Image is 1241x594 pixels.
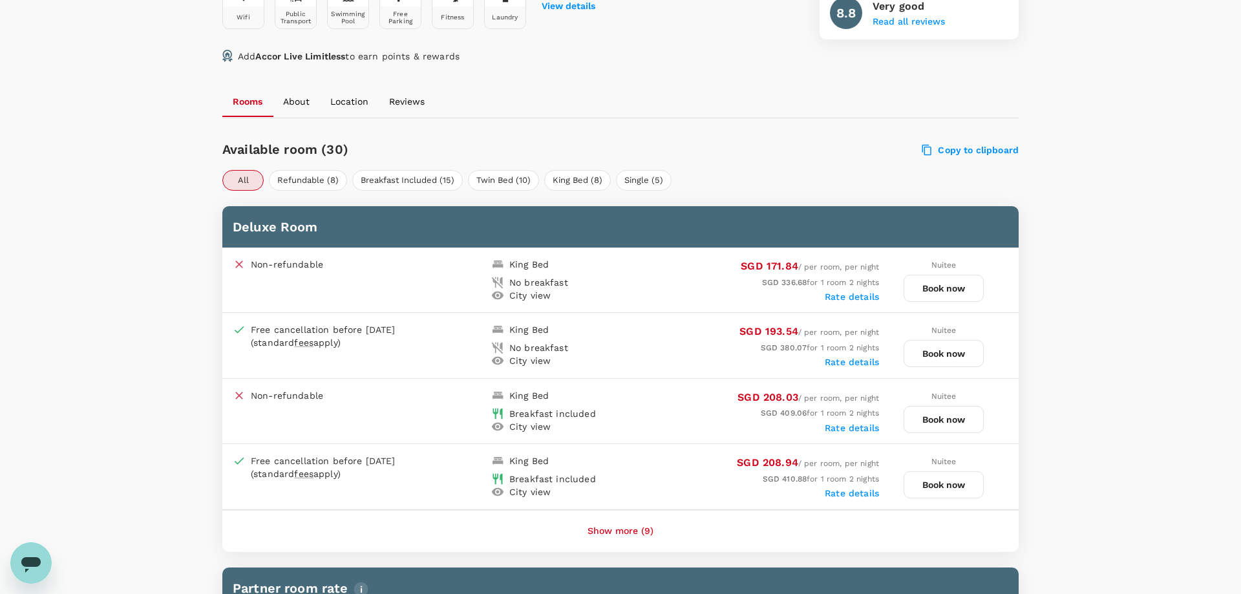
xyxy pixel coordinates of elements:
span: / per room, per night [739,328,879,337]
p: About [283,95,310,108]
span: for 1 room 2 nights [762,278,879,287]
label: Rate details [825,423,879,433]
span: Nuitee [931,260,957,270]
span: Nuitee [931,326,957,335]
span: / per room, per night [741,262,879,271]
div: Free Parking [383,10,418,25]
p: Location [330,95,368,108]
h6: Deluxe Room [233,217,1008,237]
iframe: Schaltfläche zum Öffnen des Messaging-Fensters [10,542,52,584]
img: king-bed-icon [491,389,504,402]
label: Rate details [825,292,879,302]
div: City view [509,289,551,302]
button: Book now [904,406,984,433]
span: SGD 336.68 [762,278,807,287]
div: Free cancellation before [DATE] (standard apply) [251,454,425,480]
button: Refundable (8) [269,170,347,191]
div: Breakfast included [509,407,596,420]
div: King Bed [509,454,549,467]
button: King Bed (8) [544,170,611,191]
h6: Available room (30) [222,139,684,160]
span: Nuitee [931,457,957,466]
p: Rooms [233,95,262,108]
span: fees [294,337,313,348]
div: Public Transport [278,10,313,25]
div: City view [509,354,551,367]
span: Nuitee [931,392,957,401]
span: SGD 193.54 [739,325,798,337]
label: Rate details [825,357,879,367]
span: SGD 208.94 [737,456,798,469]
img: king-bed-icon [491,258,504,271]
button: View details [542,1,595,12]
p: Add to earn points & rewards [238,50,460,63]
span: SGD 409.06 [761,408,807,418]
span: SGD 410.88 [763,474,807,483]
img: king-bed-icon [491,454,504,467]
div: King Bed [509,258,549,271]
img: king-bed-icon [491,323,504,336]
button: Read all reviews [873,17,945,27]
span: for 1 room 2 nights [761,408,879,418]
p: Non-refundable [251,389,323,402]
div: City view [509,485,551,498]
div: Swimming Pool [330,10,366,25]
div: Wifi [237,14,250,21]
div: Laundry [492,14,518,21]
div: Fitness [441,14,464,21]
button: Show more (9) [569,516,672,547]
div: Free cancellation before [DATE] (standard apply) [251,323,425,349]
div: No breakfast [509,276,568,289]
button: Book now [904,471,984,498]
div: King Bed [509,389,549,402]
span: Accor Live Limitless [255,51,345,61]
label: Rate details [825,488,879,498]
p: Non-refundable [251,258,323,271]
button: Breakfast Included (15) [352,170,463,191]
button: Book now [904,340,984,367]
button: Single (5) [616,170,672,191]
span: for 1 room 2 nights [763,474,879,483]
label: Copy to clipboard [922,144,1019,156]
button: Book now [904,275,984,302]
span: fees [294,469,313,479]
span: for 1 room 2 nights [761,343,879,352]
span: SGD 171.84 [741,260,798,272]
button: Twin Bed (10) [468,170,539,191]
span: / per room, per night [737,394,879,403]
h6: 8.8 [836,3,856,23]
p: Reviews [389,95,425,108]
div: No breakfast [509,341,568,354]
div: King Bed [509,323,549,336]
div: City view [509,420,551,433]
span: SGD 380.07 [761,343,807,352]
div: Breakfast included [509,472,596,485]
button: All [222,170,264,191]
span: SGD 208.03 [737,391,798,403]
span: / per room, per night [737,459,879,468]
